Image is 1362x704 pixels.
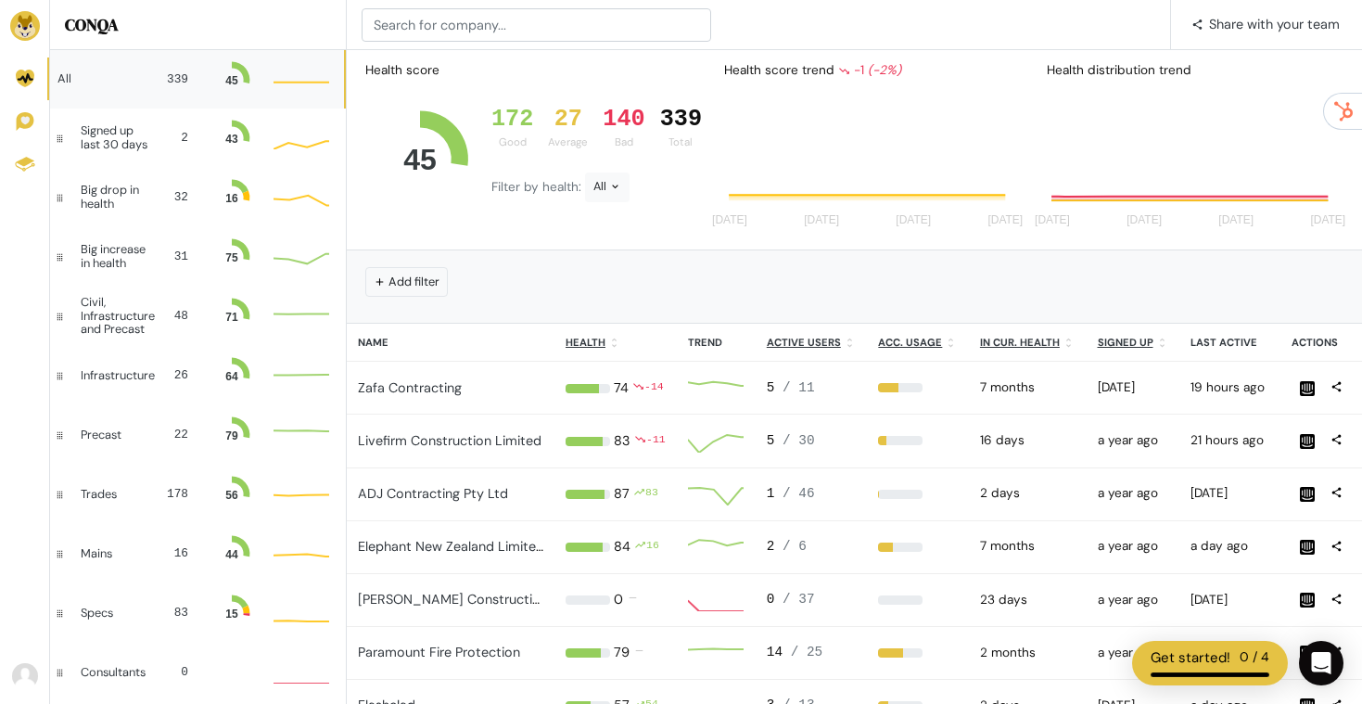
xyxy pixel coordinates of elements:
[783,433,815,448] span: / 30
[159,426,188,443] div: 22
[491,134,533,150] div: Good
[50,287,346,346] a: Civil, Infrastructure and Precast 48 71
[767,643,857,663] div: 14
[1299,641,1343,685] div: Open Intercom Messenger
[614,643,630,663] div: 79
[1127,214,1162,227] tspan: [DATE]
[491,179,585,195] span: Filter by health:
[1098,378,1168,397] div: 2025-02-11 03:07pm
[1035,214,1070,227] tspan: [DATE]
[1190,378,1269,397] div: 2025-10-13 04:13pm
[548,134,588,150] div: Average
[1098,644,1168,662] div: 2024-05-15 11:23am
[365,267,448,296] button: Add filter
[81,184,151,211] div: Big drop in health
[878,648,958,658] div: 56%
[1179,324,1280,362] th: Last active
[980,484,1076,503] div: 2025-10-12 10:00pm
[1280,324,1362,362] th: Actions
[1032,54,1355,87] div: Health distribution trend
[1190,431,1269,450] div: 2025-10-13 01:43pm
[50,524,346,583] a: Mains 16 44
[980,336,1060,349] u: In cur. health
[50,583,346,643] a: Specs 83 15
[783,592,815,607] span: / 37
[358,644,520,660] a: Paramount Fire Protection
[160,663,188,681] div: 0
[646,537,659,557] div: 16
[81,243,154,270] div: Big increase in health
[614,537,630,557] div: 84
[362,8,711,42] input: Search for company...
[783,539,807,554] span: / 6
[644,378,664,399] div: -14
[1190,484,1269,503] div: 2025-10-09 08:46am
[767,537,857,557] div: 2
[50,227,346,287] a: Big increase in health 31 75
[660,106,702,134] div: 339
[988,214,1024,227] tspan: [DATE]
[614,484,630,505] div: 87
[159,485,188,503] div: 178
[1098,484,1168,503] div: 2024-05-15 11:28am
[804,214,839,227] tspan: [DATE]
[1098,537,1168,556] div: 2024-05-15 11:26am
[878,436,958,445] div: 17%
[709,54,1032,87] div: Health score trend
[358,485,508,502] a: ADJ Contracting Pty Ltd
[646,431,666,452] div: -11
[1190,537,1269,556] div: 2025-10-13 12:11pm
[347,324,554,362] th: Name
[980,644,1076,662] div: 2025-08-10 10:00pm
[1098,336,1153,349] u: Signed up
[81,547,144,560] div: Mains
[980,378,1076,397] div: 2025-03-23 10:00pm
[358,591,554,608] a: [PERSON_NAME] Constructions
[767,484,857,505] div: 1
[980,537,1076,556] div: 2025-03-09 10:00pm
[767,336,841,349] u: Active users
[878,383,958,392] div: 45%
[1151,647,1230,669] div: Get started!
[767,431,857,452] div: 5
[791,645,823,659] span: / 25
[50,168,346,227] a: Big drop in health 32 16
[170,129,188,147] div: 2
[548,106,588,134] div: 27
[81,488,144,501] div: Trades
[169,248,188,265] div: 31
[491,106,533,134] div: 172
[174,307,188,325] div: 48
[767,590,857,610] div: 0
[1311,214,1346,227] tspan: [DATE]
[81,124,155,151] div: Signed up last 30 days
[712,214,747,227] tspan: [DATE]
[50,50,346,109] a: All 339 45
[81,369,155,382] div: Infrastructure
[614,590,623,610] div: 0
[645,484,658,505] div: 83
[838,61,901,80] div: -1
[566,336,605,349] u: Health
[1190,591,1269,609] div: 2025-10-07 08:03am
[783,380,815,395] span: / 11
[50,346,346,405] a: Infrastructure 26 64
[170,366,188,384] div: 26
[677,324,755,362] th: Trend
[980,431,1076,450] div: 2025-09-28 09:00pm
[783,486,815,501] span: / 46
[1098,431,1168,450] div: 2024-05-15 11:28am
[767,378,857,399] div: 5
[603,106,644,134] div: 140
[12,663,38,689] img: Avatar
[868,62,901,78] i: (-2%)
[878,336,942,349] u: Acc. Usage
[878,490,958,499] div: 2%
[159,70,188,88] div: 339
[50,465,346,524] a: Trades 178 56
[166,188,188,206] div: 32
[358,379,462,396] a: Zafa Contracting
[159,604,188,621] div: 83
[358,432,541,449] a: Livefirm Construction Limited
[660,134,702,150] div: Total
